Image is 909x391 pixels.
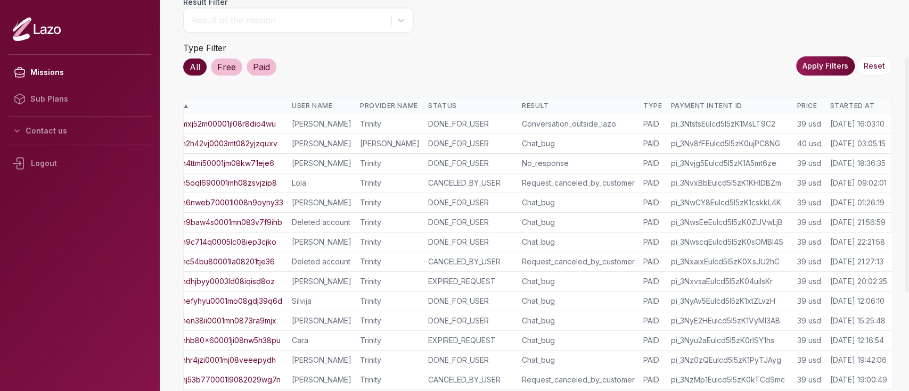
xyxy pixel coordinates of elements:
button: Contact us [9,121,151,140]
div: Trinity [360,119,420,129]
div: PAID [643,256,662,267]
div: pi_3NyE2HEulcd5I5zK1VyMI3AB [670,315,788,326]
div: CANCELED_BY_USER [428,256,513,267]
div: CANCELED_BY_USER [428,178,513,188]
div: PAID [643,138,662,149]
div: Paid [247,59,276,76]
div: 39 usd [797,217,821,228]
div: Chat_bug [522,335,635,346]
div: DONE_FOR_USER [428,158,513,169]
a: cln5oql690001mh08zsvjzip8 [176,178,277,188]
div: Trinity [360,276,420,287]
div: Trinity [360,256,420,267]
div: [DATE] 01:26:19 [830,197,884,208]
div: pi_3NyAv5Eulcd5I5zK1xtZLvzH [670,296,788,306]
a: Sub Plans [9,86,151,112]
a: clndhjbyy0003ld08iqisd8oz [176,276,275,287]
div: Trinity [360,355,420,365]
div: [PERSON_NAME] [292,315,351,326]
a: cln9c714q0005lc08iep3cjko [176,237,276,247]
button: Reset [857,56,892,76]
div: Chat_bug [522,296,635,306]
div: [DATE] 12:06:10 [830,296,884,306]
div: DONE_FOR_USER [428,197,513,208]
div: PAID [643,276,662,287]
div: 39 usd [797,119,821,129]
div: Trinity [360,237,420,247]
div: 39 usd [797,335,821,346]
div: [DATE] 19:00:49 [830,375,887,385]
div: Trinity [360,178,420,188]
button: Apply Filters [796,56,855,76]
div: [PERSON_NAME] [292,158,351,169]
div: Request_canceled_by_customer [522,256,635,267]
div: [PERSON_NAME] [292,375,351,385]
div: PAID [643,375,662,385]
a: cln6nweb70001l008n9oyny33 [176,197,283,208]
div: DONE_FOR_USER [428,355,513,365]
div: Type [643,102,662,110]
div: Status [428,102,513,110]
div: 40 usd [797,138,821,149]
div: ID [176,102,283,110]
a: clmxj52m00001jl08r8dio4wu [176,119,276,129]
div: Started At [830,102,887,110]
div: 39 usd [797,315,821,326]
div: [DATE] 16:03:10 [830,119,884,129]
div: [DATE] 22:21:58 [830,237,885,247]
div: Deleted account [292,217,351,228]
div: Silvija [292,296,351,306]
div: Chat_bug [522,315,635,326]
span: ▲ [183,102,189,110]
div: Result [522,102,635,110]
div: pi_3Nz0zQEulcd5I5zK1PyTJAyg [670,355,788,365]
div: PAID [643,158,662,169]
div: [DATE] 18:36:35 [830,158,885,169]
div: pi_3Nyu2aEulcd5I5zK0rlSY1hs [670,335,788,346]
div: [PERSON_NAME] [292,355,351,365]
div: [PERSON_NAME] [292,197,351,208]
div: [PERSON_NAME] [360,138,420,149]
a: clnen38ii0001mn0873ra9mjx [176,315,276,326]
div: EXPIRED_REQUEST [428,335,513,346]
div: All [183,59,207,76]
div: 39 usd [797,178,821,188]
div: PAID [643,197,662,208]
div: pi_3NwsEeEulcd5I5zK0ZUVwLjB [670,217,788,228]
div: 39 usd [797,296,821,306]
div: Chat_bug [522,217,635,228]
div: Chat_bug [522,276,635,287]
div: pi_3NxaixEulcd5I5zK0XsJU2hC [670,256,788,267]
div: [DATE] 20:02:35 [830,276,887,287]
a: cln4ttmi50001jm08kw71eje6 [176,158,274,169]
div: pi_3NtstsEulcd5I5zK1MsLT9C2 [670,119,788,129]
div: 39 usd [797,276,821,287]
div: [PERSON_NAME] [292,138,351,149]
a: clnhr4jzi0001mj08veeepydh [176,355,276,365]
div: Logout [9,149,151,177]
div: Trinity [360,335,420,346]
div: PAID [643,217,662,228]
div: Provider Name [360,102,420,110]
div: DONE_FOR_USER [428,296,513,306]
div: [DATE] 21:56:59 [830,217,885,228]
div: DONE_FOR_USER [428,119,513,129]
div: pi_3NzMp1Eulcd5I5zK0kTCdSmc [670,375,788,385]
div: PAID [643,119,662,129]
div: PAID [643,355,662,365]
div: Request_canceled_by_customer [522,178,635,188]
div: [PERSON_NAME] [292,237,351,247]
div: pi_3Nv8fFEulcd5I5zK0ujPC8NG [670,138,788,149]
div: [DATE] 12:16:54 [830,335,883,346]
div: Cara [292,335,351,346]
div: [PERSON_NAME] [292,119,351,129]
div: Chat_bug [522,355,635,365]
div: Conversation_outside_lazo [522,119,635,129]
div: [DATE] 03:05:15 [830,138,885,149]
div: Lola [292,178,351,188]
div: Chat_bug [522,138,635,149]
a: cln2h42vj0003mt082yjzquxv [176,138,277,149]
div: [DATE] 15:25:48 [830,315,885,326]
div: pi_3NxvsaEulcd5I5zK04uiIsKr [670,276,788,287]
div: Chat_bug [522,237,635,247]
